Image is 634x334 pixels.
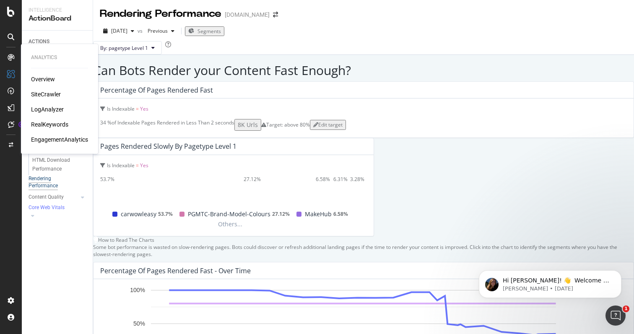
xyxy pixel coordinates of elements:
button: Segments [185,26,224,36]
div: 6.31% [333,176,348,183]
div: Content Quality [29,193,64,202]
span: PGMTC-Brand-Model-Colours [188,209,270,219]
button: Edit target [310,120,346,129]
span: 2025 Sep. 5th [111,27,127,34]
div: Percentage of Pages Rendered Fast - Over Time [100,267,251,275]
span: = [136,105,139,112]
div: [DOMAIN_NAME] [225,10,270,19]
div: Percentage of Pages Rendered Fast [100,86,213,94]
span: = [136,162,139,169]
span: Is Indexable [107,105,135,112]
span: Segments [197,28,221,35]
span: By: pagetype Level 1 [100,44,148,52]
a: HTML Download Performance [32,156,87,173]
span: MakeHub [305,209,332,219]
div: Rendering Performance [100,7,221,21]
span: Previous [144,27,168,34]
div: How to Read The Charts [98,236,154,243]
div: warning label [261,121,310,128]
div: Tooltip anchor [18,121,25,128]
div: 6.58% [316,176,330,183]
button: Previous [144,24,178,38]
span: Is Indexable [107,162,135,169]
div: Intelligence [29,7,86,14]
a: ACTIONS [29,37,87,46]
div: 3.28% [350,176,364,183]
text: 100% [130,287,145,294]
span: 27.12% [272,209,290,219]
button: [DATE] [100,24,138,38]
div: Pages Rendered Slowly by pagetype Level 1 [100,142,236,150]
span: 53.7% [158,209,173,219]
div: of Indexable Pages Rendered in Less Than 2 seconds [100,119,234,126]
div: Core Web Vitals [29,204,65,211]
span: Target: above 80% [266,121,310,128]
div: ACTIONS [29,37,49,46]
span: Others... [215,219,246,229]
a: RealKeywords [31,120,68,129]
div: Analytics [31,54,88,61]
span: Yes [140,105,148,112]
div: 27.12% [244,176,261,183]
div: HTML Download Performance [32,156,81,173]
p: Some bot performance is wasted on slow-rendering pages. Bots could discover or refresh additional... [93,243,634,258]
a: LogAnalyzer [31,105,64,114]
a: Overview [31,75,55,83]
div: 8K Urls [238,121,258,129]
a: Core Web Vitals [29,203,87,212]
span: vs [138,27,144,34]
iframe: Intercom live chat [605,306,626,326]
button: 8K Urls [234,119,261,130]
button: By: pagetype Level 1 [93,41,162,54]
span: 6.58% [333,209,348,219]
a: SiteCrawler [31,90,61,98]
a: Rendering Performance [29,175,87,189]
div: arrow-right-arrow-left [273,12,278,18]
a: EngagementAnalytics [31,135,88,144]
iframe: Intercom notifications message [466,253,634,311]
span: carwowleasy [121,209,156,219]
span: 1 [623,306,629,312]
div: Rendering Performance [29,175,79,189]
span: 34 % [100,119,112,126]
h2: Can Bots Render your Content Fast Enough? [93,63,634,77]
a: Content Quality [29,193,78,202]
div: ActionBoard [29,14,86,23]
div: Edit target [313,121,343,128]
span: Yes [140,162,148,169]
text: 50% [133,320,145,327]
div: 53.7% [100,176,114,183]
